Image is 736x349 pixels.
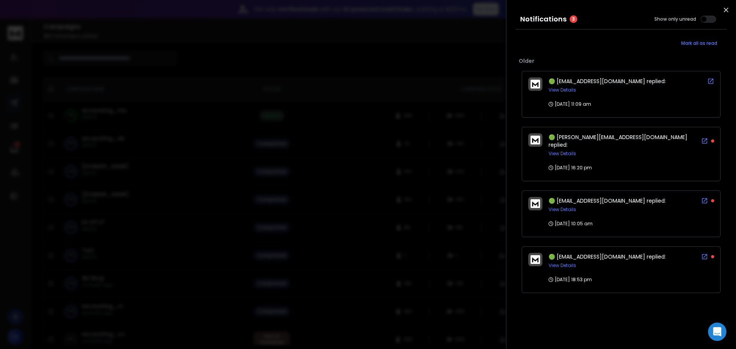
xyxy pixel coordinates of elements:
button: View Details [549,206,576,213]
span: 🟢 [EMAIL_ADDRESS][DOMAIN_NAME] replied: [549,253,666,261]
p: [DATE] 11:09 am [549,101,591,107]
div: Open Intercom Messenger [708,323,726,341]
p: Older [519,57,724,65]
label: Show only unread [654,16,696,22]
button: Mark all as read [672,36,727,51]
img: logo [531,80,540,88]
img: logo [531,136,540,144]
span: 🟢 [PERSON_NAME][EMAIL_ADDRESS][DOMAIN_NAME] replied: [549,133,687,149]
button: View Details [549,151,576,157]
span: 3 [570,15,577,23]
h3: Notifications [520,14,567,25]
button: View Details [549,87,576,93]
img: logo [531,255,540,264]
p: [DATE] 16:20 pm [549,165,592,171]
button: View Details [549,262,576,269]
p: [DATE] 10:05 am [549,221,593,227]
span: Mark all as read [681,40,717,46]
img: logo [531,199,540,208]
p: [DATE] 18:53 pm [549,277,592,283]
span: 🟢 [EMAIL_ADDRESS][DOMAIN_NAME] replied: [549,197,666,205]
span: 🟢 [EMAIL_ADDRESS][DOMAIN_NAME] replied: [549,77,666,85]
